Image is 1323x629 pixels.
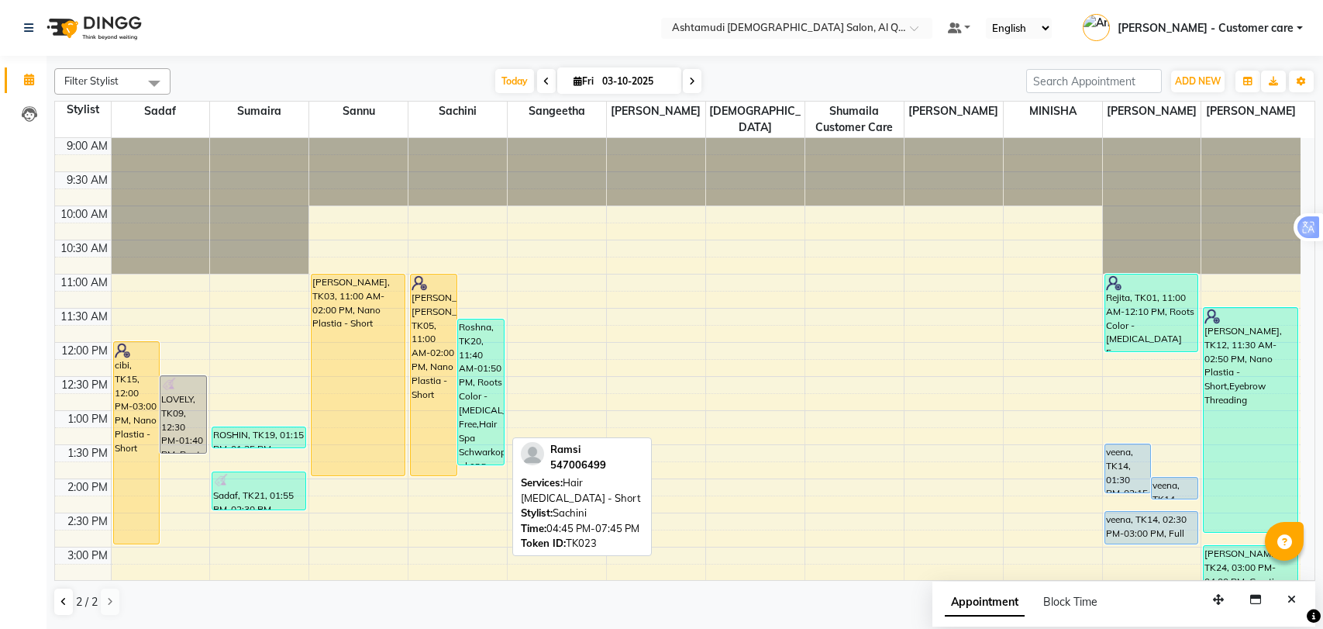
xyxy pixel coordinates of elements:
div: Sadaf, TK21, 01:55 PM-02:30 PM, Eyebrow Threading,Upper Lip Threading [212,472,305,510]
div: 11:00 AM [57,275,111,291]
span: MINISHA [1004,102,1102,121]
img: profile [521,442,544,465]
span: Sadaf [112,102,210,121]
span: ADD NEW [1175,75,1221,87]
span: Block Time [1043,595,1097,609]
div: 12:00 PM [58,343,111,359]
div: veena, TK14, 01:30 PM-02:15 PM, Hair Spa Schwarkopf/Loreal/Keratin - Medium [1105,444,1151,492]
div: cibi, TK15, 12:00 PM-03:00 PM, Nano Plastia - Short [114,342,160,544]
span: [PERSON_NAME] [607,102,705,121]
div: [PERSON_NAME], TK24, 03:00 PM-04:00 PM, Creative Hair Cut [1204,546,1297,611]
img: logo [40,6,146,50]
span: Shumaila Customer Care [805,102,904,137]
span: Sangeetha [508,102,606,121]
div: 9:30 AM [64,172,111,188]
span: [PERSON_NAME] - Customer care [1118,20,1294,36]
span: Today [495,69,534,93]
div: [PERSON_NAME] [PERSON_NAME], TK05, 11:00 AM-02:00 PM, Nano Plastia - Short [411,275,457,475]
div: 3:00 PM [64,548,111,564]
span: Ramsi [550,443,581,455]
div: Rejita, TK01, 11:00 AM-12:10 PM, Roots Color - [MEDICAL_DATA] Free [1105,275,1198,351]
button: ADD NEW [1171,71,1225,92]
div: ROSHIN, TK19, 01:15 PM-01:35 PM, Eyebrow Threading [212,427,305,448]
div: [PERSON_NAME], TK03, 11:00 AM-02:00 PM, Nano Plastia - Short [312,275,405,475]
div: Roshna, TK20, 11:40 AM-01:50 PM, Roots Color - [MEDICAL_DATA] Free,Hair Spa Schwarkopf/Loreal/Ker... [458,320,504,465]
span: [PERSON_NAME] [904,102,1003,121]
span: Appointment [945,589,1025,617]
div: 9:00 AM [64,138,111,154]
span: Hair [MEDICAL_DATA] - Short [521,476,641,504]
div: 04:45 PM-07:45 PM [521,521,643,537]
div: 2:00 PM [64,479,111,496]
img: Anila Thomas - Customer care [1083,14,1110,41]
span: 2 / 2 [76,594,98,610]
div: 1:30 PM [64,445,111,461]
div: 12:30 PM [58,377,111,393]
input: Search Appointment [1026,69,1162,93]
div: Stylist [55,102,111,118]
div: 10:00 AM [57,206,111,223]
span: [PERSON_NAME] [1201,102,1301,121]
span: Stylist: [521,506,553,519]
span: Fri [570,75,598,87]
span: Token ID: [521,537,566,549]
div: [PERSON_NAME], TK12, 11:30 AM-02:50 PM, Nano Plastia - Short,Eyebrow Threading [1204,308,1297,532]
span: Sumaira [210,102,308,121]
div: LOVELY, TK09, 12:30 PM-01:40 PM, Roots Color - [MEDICAL_DATA] Free [160,376,206,453]
span: Services: [521,476,563,489]
div: veena, TK14, 02:00 PM-02:20 PM, Eyebrow Threading [1152,478,1197,499]
div: 547006499 [550,458,606,473]
div: 11:30 AM [57,309,111,325]
span: Time: [521,522,546,534]
div: TK023 [521,536,643,551]
div: 2:30 PM [64,513,111,530]
div: 1:00 PM [64,411,111,427]
span: Filter Stylist [64,74,119,87]
span: Sachini [408,102,507,121]
span: [PERSON_NAME] [1103,102,1201,121]
div: Sachini [521,506,643,521]
span: [DEMOGRAPHIC_DATA] [706,102,804,137]
div: veena, TK14, 02:30 PM-03:00 PM, Full Legs Waxing [1105,512,1198,544]
div: 10:30 AM [57,240,111,257]
iframe: chat widget [1258,567,1307,613]
span: Sannu [309,102,408,121]
input: 2025-10-03 [598,70,675,93]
